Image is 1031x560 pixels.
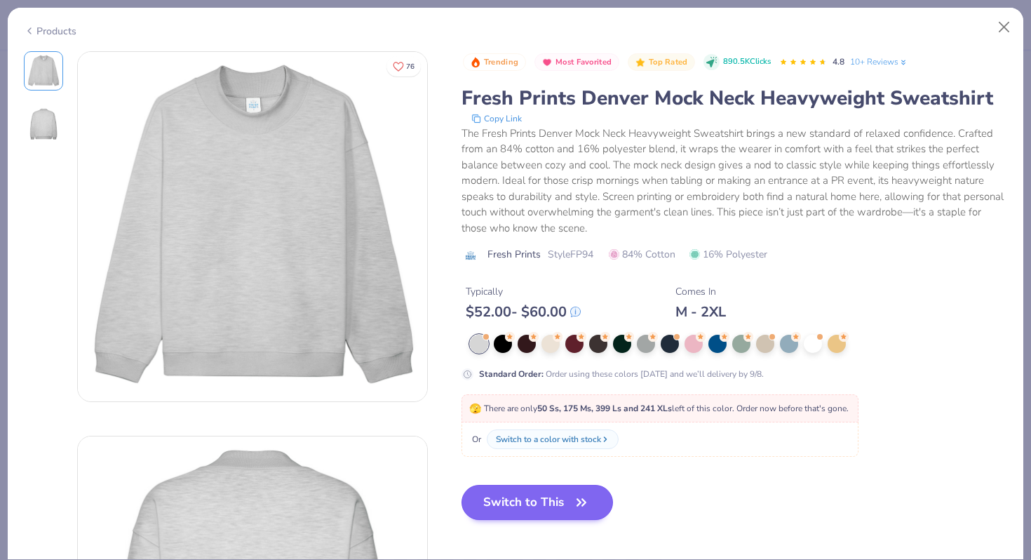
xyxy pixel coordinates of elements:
div: Typically [466,284,581,299]
div: Products [24,24,76,39]
div: The Fresh Prints Denver Mock Neck Heavyweight Sweatshirt brings a new standard of relaxed confide... [461,126,1008,236]
span: 890.5K Clicks [723,56,771,68]
span: Most Favorited [555,58,612,66]
img: Most Favorited sort [541,57,553,68]
strong: 50 Ss, 175 Ms, 399 Ls and 241 XLs [537,403,672,414]
button: copy to clipboard [467,112,526,126]
span: 84% Cotton [609,247,675,262]
button: Close [991,14,1018,41]
button: Switch to a color with stock [487,429,619,449]
span: Trending [484,58,518,66]
a: 10+ Reviews [850,55,908,68]
span: 4.8 [833,56,844,67]
div: 4.8 Stars [779,51,827,74]
img: Back [27,107,60,141]
span: 🫣 [469,402,481,415]
img: brand logo [461,250,480,261]
div: Comes In [675,284,726,299]
span: Fresh Prints [487,247,541,262]
button: Like [386,56,421,76]
img: Top Rated sort [635,57,646,68]
div: Order using these colors [DATE] and we’ll delivery by 9/8. [479,368,764,380]
span: Top Rated [649,58,688,66]
button: Badge Button [534,53,619,72]
span: Or [469,433,481,446]
img: Front [27,54,60,88]
img: Trending sort [470,57,481,68]
span: There are only left of this color. Order now before that's gone. [469,403,849,414]
button: Badge Button [463,53,526,72]
span: 16% Polyester [689,247,767,262]
div: $ 52.00 - $ 60.00 [466,303,581,321]
button: Badge Button [628,53,695,72]
div: M - 2XL [675,303,726,321]
span: Style FP94 [548,247,593,262]
strong: Standard Order : [479,368,544,380]
img: Front [78,52,427,401]
button: Switch to This [461,485,614,520]
div: Fresh Prints Denver Mock Neck Heavyweight Sweatshirt [461,85,1008,112]
span: 76 [406,63,415,70]
div: Switch to a color with stock [496,433,601,446]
